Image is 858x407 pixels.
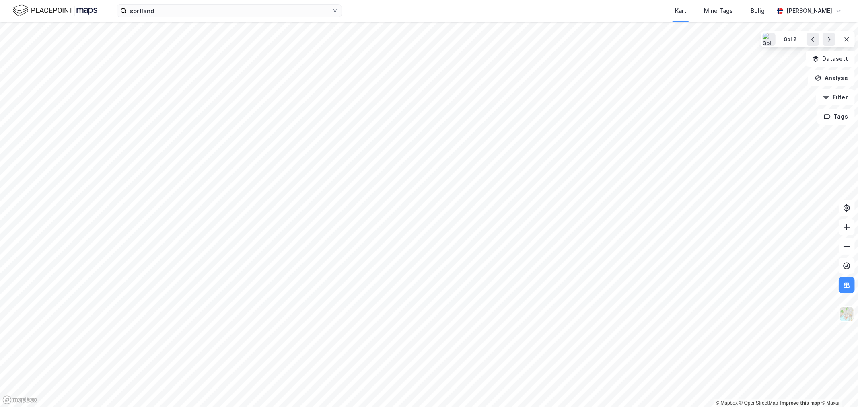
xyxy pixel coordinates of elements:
button: Gol 2 [779,33,802,46]
button: Filter [816,89,855,105]
img: Gol 2 [763,33,776,46]
a: Improve this map [780,400,820,406]
button: Tags [817,109,855,125]
button: Analyse [808,70,855,86]
img: logo.f888ab2527a4732fd821a326f86c7f29.svg [13,4,97,18]
a: Mapbox homepage [2,395,38,405]
div: Bolig [751,6,765,16]
div: Kontrollprogram for chat [818,368,858,407]
input: Søk på adresse, matrikkel, gårdeiere, leietakere eller personer [127,5,332,17]
div: [PERSON_NAME] [786,6,832,16]
div: Gol 2 [784,36,797,43]
div: Kart [675,6,686,16]
img: Z [839,306,854,322]
iframe: Chat Widget [818,368,858,407]
div: Mine Tags [704,6,733,16]
button: Datasett [806,51,855,67]
a: Mapbox [716,400,738,406]
a: OpenStreetMap [739,400,778,406]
